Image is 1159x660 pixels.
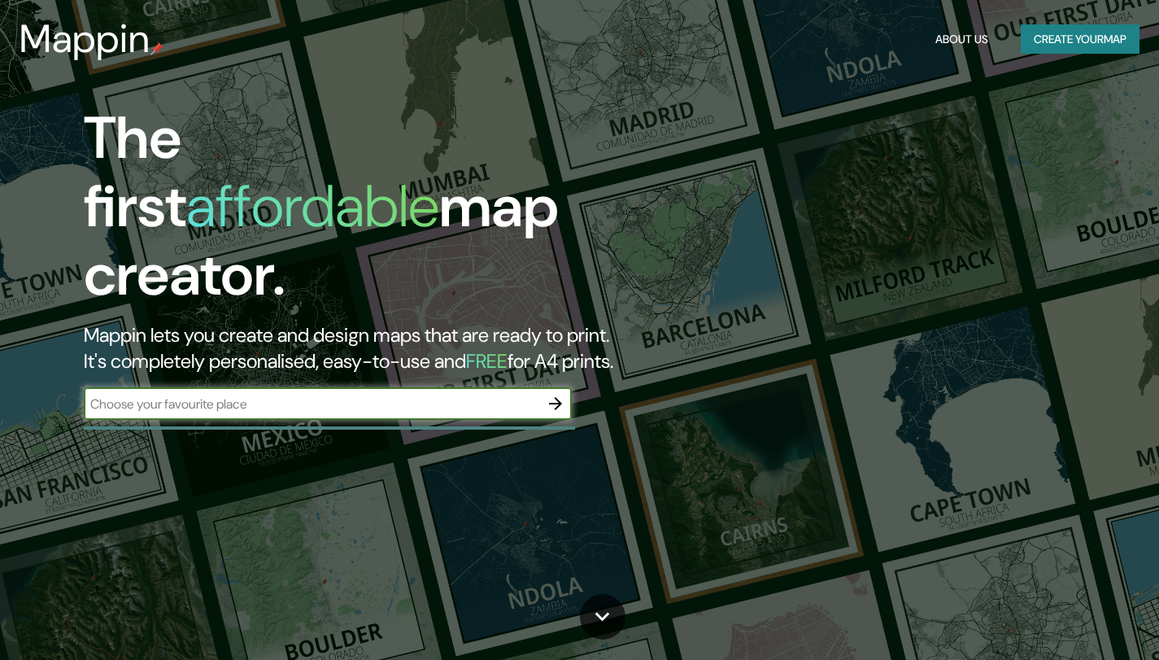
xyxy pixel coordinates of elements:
[466,348,508,374] h5: FREE
[84,395,539,413] input: Choose your favourite place
[20,16,150,62] h3: Mappin
[929,24,995,55] button: About Us
[186,168,439,244] h1: affordable
[1021,24,1139,55] button: Create yourmap
[84,322,664,374] h2: Mappin lets you create and design maps that are ready to print. It's completely personalised, eas...
[150,42,163,55] img: mappin-pin
[84,104,664,322] h1: The first map creator.
[1014,597,1141,642] iframe: Help widget launcher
